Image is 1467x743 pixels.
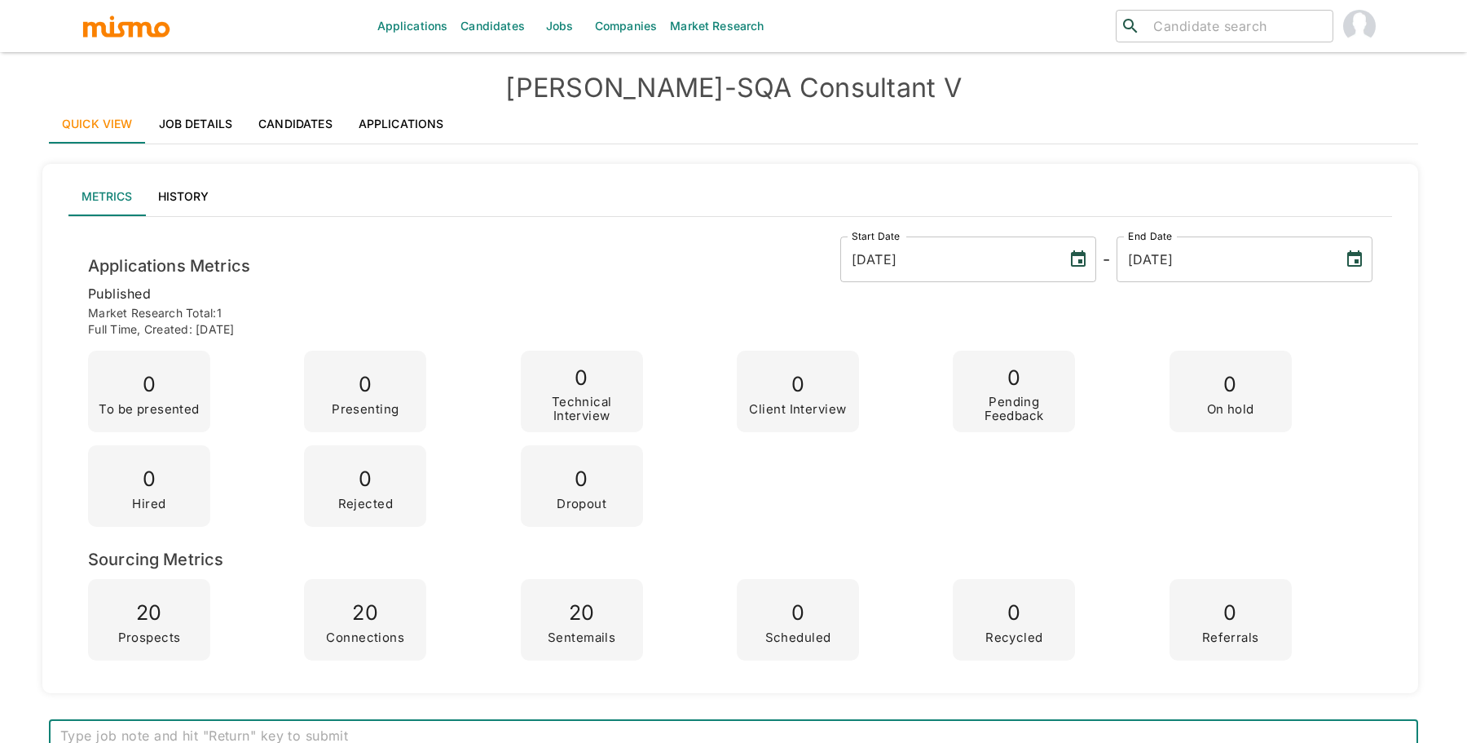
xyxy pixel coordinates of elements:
p: Prospects [118,631,181,645]
p: Recycled [985,631,1043,645]
p: 0 [527,360,637,396]
p: Connections [326,631,404,645]
p: 0 [332,367,399,403]
p: Sentemails [548,631,615,645]
a: Quick View [49,104,146,144]
p: To be presented [99,403,200,417]
p: Scheduled [765,631,831,645]
p: Rejected [338,498,394,511]
p: 0 [99,367,200,403]
p: 0 [765,595,831,631]
a: Job Details [146,104,246,144]
p: Technical Interview [527,396,637,422]
p: Hired [132,498,165,511]
button: Choose date, selected date is Aug 27, 2025 [1338,243,1371,276]
p: 0 [557,462,606,498]
input: MM/DD/YYYY [1117,237,1332,282]
p: 20 [326,595,404,631]
p: Client Interview [749,403,846,417]
p: Referrals [1202,631,1259,645]
h4: [PERSON_NAME] - SQA Consultant V [49,72,1418,104]
button: Choose date, selected date is Aug 1, 2025 [1062,243,1095,276]
p: 0 [959,360,1068,396]
button: Metrics [68,177,145,216]
a: Candidates [245,104,346,144]
p: On hold [1207,403,1254,417]
h6: Sourcing Metrics [88,546,1372,573]
p: 20 [118,595,181,631]
a: Applications [346,104,457,144]
div: lab API tabs example [68,177,1392,216]
input: MM/DD/YYYY [840,237,1055,282]
h6: - [1103,246,1110,272]
p: published [88,282,1372,305]
p: Market Research Total: 1 [88,305,1372,321]
p: 0 [749,367,846,403]
p: 0 [985,595,1043,631]
p: 0 [1202,595,1259,631]
p: Full time , Created: [DATE] [88,321,1372,338]
img: logo [81,14,171,38]
p: 0 [1207,367,1254,403]
p: Dropout [557,498,606,511]
p: 20 [548,595,615,631]
h6: Applications Metrics [88,253,250,279]
input: Candidate search [1147,15,1326,38]
p: Pending Feedback [959,396,1068,422]
label: End Date [1128,229,1172,243]
label: Start Date [852,229,901,243]
p: Presenting [332,403,399,417]
p: 0 [338,462,394,498]
img: Daniela Zito [1343,10,1376,42]
button: History [145,177,222,216]
p: 0 [132,462,165,498]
